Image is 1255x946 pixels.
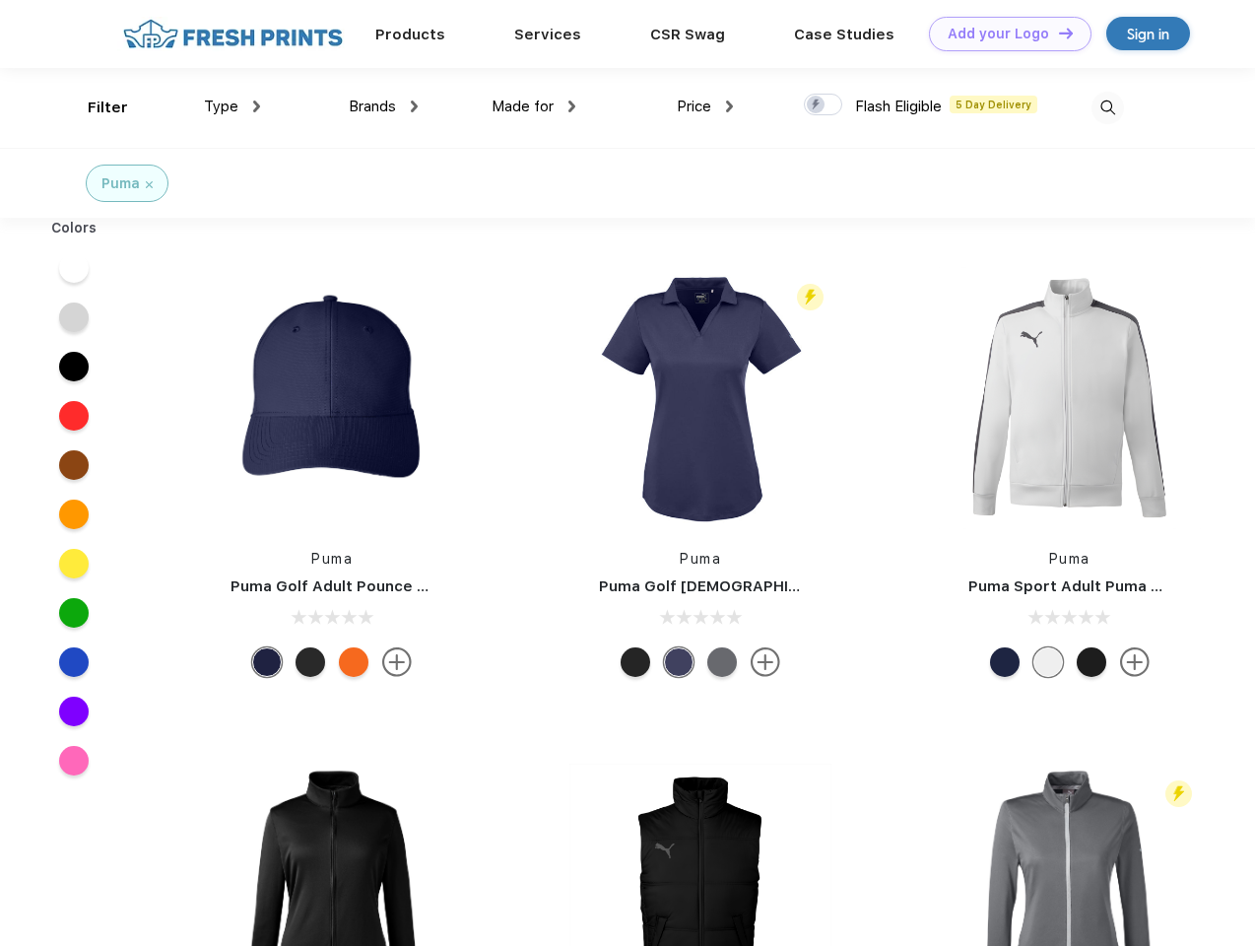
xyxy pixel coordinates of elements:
div: Peacoat [252,647,282,677]
a: Puma [680,551,721,567]
span: Made for [492,98,554,115]
img: flash_active_toggle.svg [1165,780,1192,807]
div: Peacoat [664,647,694,677]
img: func=resize&h=266 [569,267,831,529]
a: Puma [1049,551,1090,567]
div: Puma Black [296,647,325,677]
img: dropdown.png [253,101,260,112]
img: more.svg [1120,647,1150,677]
img: func=resize&h=266 [939,267,1201,529]
div: Puma [101,173,140,194]
div: Puma Black [1077,647,1106,677]
a: Puma Golf [DEMOGRAPHIC_DATA]' Icon Golf Polo [599,577,964,595]
img: more.svg [382,647,412,677]
a: Sign in [1106,17,1190,50]
img: flash_active_toggle.svg [797,284,824,310]
img: dropdown.png [726,101,733,112]
img: dropdown.png [411,101,418,112]
span: Flash Eligible [855,98,942,115]
img: more.svg [751,647,780,677]
a: Puma Golf Adult Pounce Adjustable Cap [231,577,532,595]
span: 5 Day Delivery [950,96,1037,113]
img: DT [1059,28,1073,38]
div: White and Quiet Shade [1033,647,1063,677]
a: Puma [311,551,353,567]
a: Services [514,26,581,43]
span: Brands [349,98,396,115]
img: func=resize&h=266 [201,267,463,529]
img: filter_cancel.svg [146,181,153,188]
img: dropdown.png [568,101,575,112]
span: Type [204,98,238,115]
div: Filter [88,97,128,119]
a: CSR Swag [650,26,725,43]
div: Add your Logo [948,26,1049,42]
div: Quiet Shade [707,647,737,677]
a: Products [375,26,445,43]
img: desktop_search.svg [1091,92,1124,124]
div: Puma Black [621,647,650,677]
div: Colors [36,218,112,238]
img: fo%20logo%202.webp [117,17,349,51]
div: Vibrant Orange [339,647,368,677]
div: Sign in [1127,23,1169,45]
span: Price [677,98,711,115]
div: Peacoat [990,647,1020,677]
